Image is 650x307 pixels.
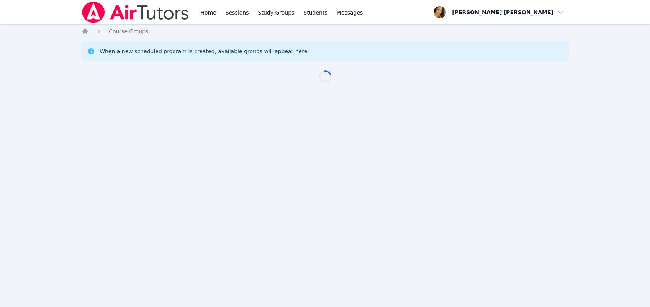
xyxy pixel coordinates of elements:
[109,28,148,34] span: Course Groups
[100,47,309,55] div: When a new scheduled program is created, available groups will appear here.
[337,9,363,16] span: Messages
[109,28,148,35] a: Course Groups
[81,2,190,23] img: Air Tutors
[81,28,569,35] nav: Breadcrumb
